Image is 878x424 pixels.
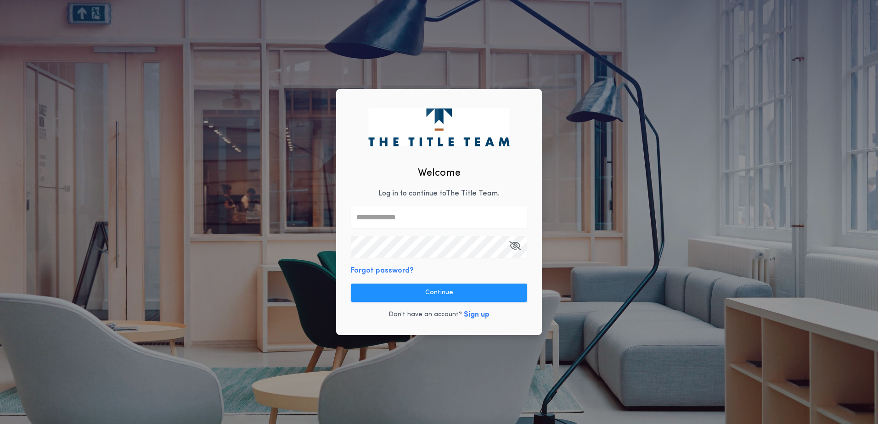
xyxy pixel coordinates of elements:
[351,284,527,302] button: Continue
[464,309,490,320] button: Sign up
[368,108,509,146] img: logo
[351,265,414,276] button: Forgot password?
[388,310,462,319] p: Don't have an account?
[378,188,500,199] p: Log in to continue to The Title Team .
[418,166,461,181] h2: Welcome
